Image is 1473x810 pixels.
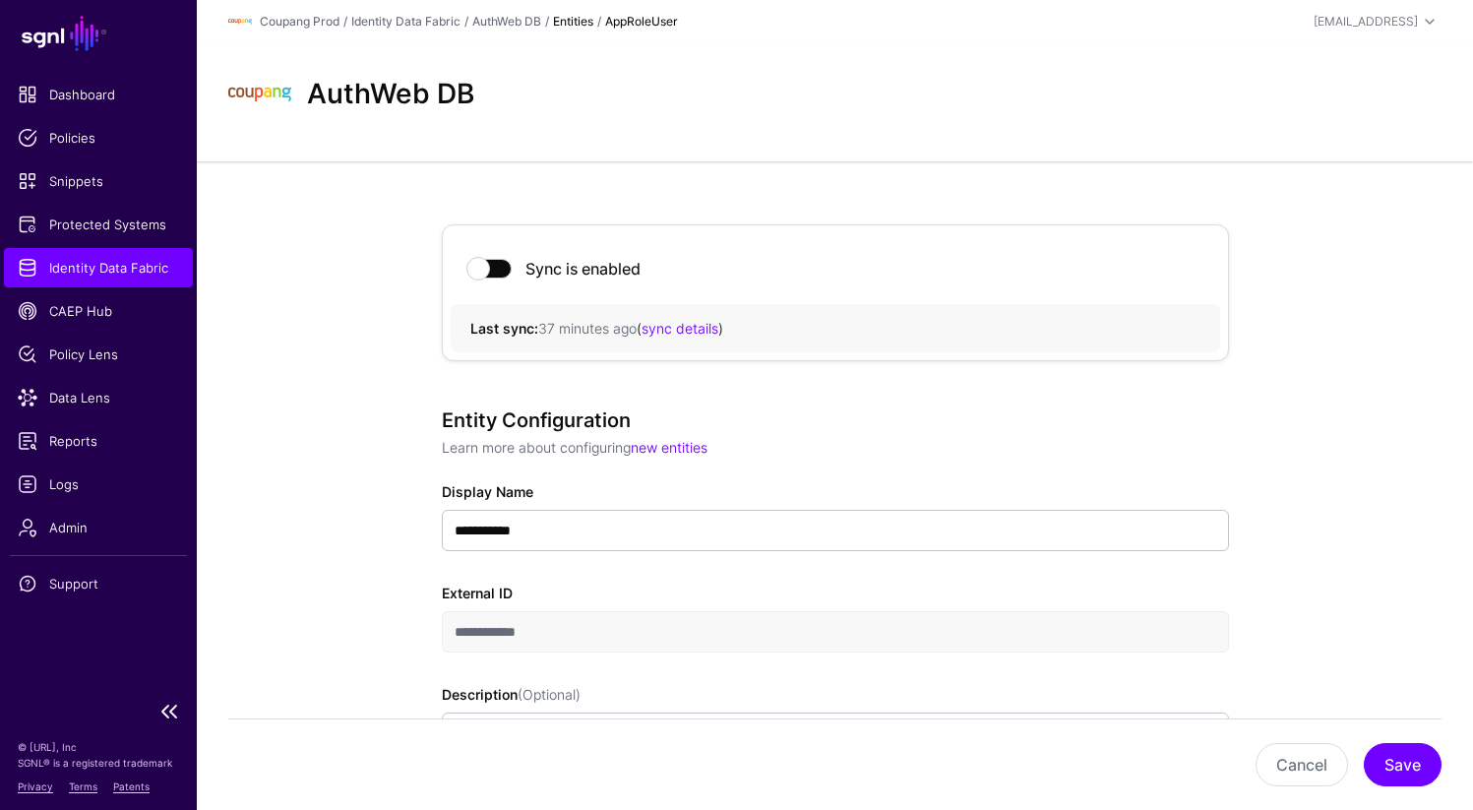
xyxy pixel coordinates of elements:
label: Display Name [442,481,533,502]
img: svg+xml;base64,PHN2ZyBpZD0iTG9nbyIgeG1sbnM9Imh0dHA6Ly93d3cudzMub3JnLzIwMDAvc3ZnIiB3aWR0aD0iMTIxLj... [228,10,252,33]
a: Privacy [18,780,53,792]
a: Policies [4,118,193,157]
a: AuthWeb DB [472,14,541,29]
a: Data Lens [4,378,193,417]
span: Support [18,574,179,593]
button: Cancel [1256,743,1348,786]
a: Reports [4,421,193,461]
label: Description [442,684,581,705]
div: / [541,13,553,31]
div: Sync is enabled [514,259,641,279]
a: Coupang Prod [260,14,339,29]
strong: AppRoleUser [605,14,678,29]
span: Admin [18,518,179,537]
a: new entities [631,439,707,456]
a: sync details [642,320,718,337]
span: Snippets [18,171,179,191]
h2: AuthWeb DB [307,78,474,111]
a: Dashboard [4,75,193,114]
span: 37 minutes ago [538,320,637,337]
a: Policy Lens [4,335,193,374]
span: Reports [18,431,179,451]
p: SGNL® is a registered trademark [18,755,179,771]
span: Policy Lens [18,344,179,364]
span: Policies [18,128,179,148]
a: Identity Data Fabric [351,14,460,29]
a: Logs [4,465,193,504]
a: Terms [69,780,97,792]
strong: Last sync: [470,320,538,337]
img: svg+xml;base64,PHN2ZyBpZD0iTG9nbyIgeG1sbnM9Imh0dHA6Ly93d3cudzMub3JnLzIwMDAvc3ZnIiB3aWR0aD0iMTIxLj... [228,63,291,126]
label: External ID [442,583,513,603]
a: Protected Systems [4,205,193,244]
span: Protected Systems [18,215,179,234]
strong: Entities [553,14,593,29]
p: Learn more about configuring [442,437,1229,458]
a: SGNL [12,12,185,55]
span: Identity Data Fabric [18,258,179,278]
span: Data Lens [18,388,179,407]
a: CAEP Hub [4,291,193,331]
a: Patents [113,780,150,792]
span: Dashboard [18,85,179,104]
a: Identity Data Fabric [4,248,193,287]
div: ( ) [470,318,1200,339]
span: Logs [18,474,179,494]
span: (Optional) [518,686,581,703]
button: Save [1364,743,1442,786]
div: / [460,13,472,31]
span: CAEP Hub [18,301,179,321]
a: Snippets [4,161,193,201]
p: © [URL], Inc [18,739,179,755]
div: [EMAIL_ADDRESS] [1314,13,1418,31]
h3: Entity Configuration [442,408,1229,432]
div: / [339,13,351,31]
div: / [593,13,605,31]
a: Admin [4,508,193,547]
